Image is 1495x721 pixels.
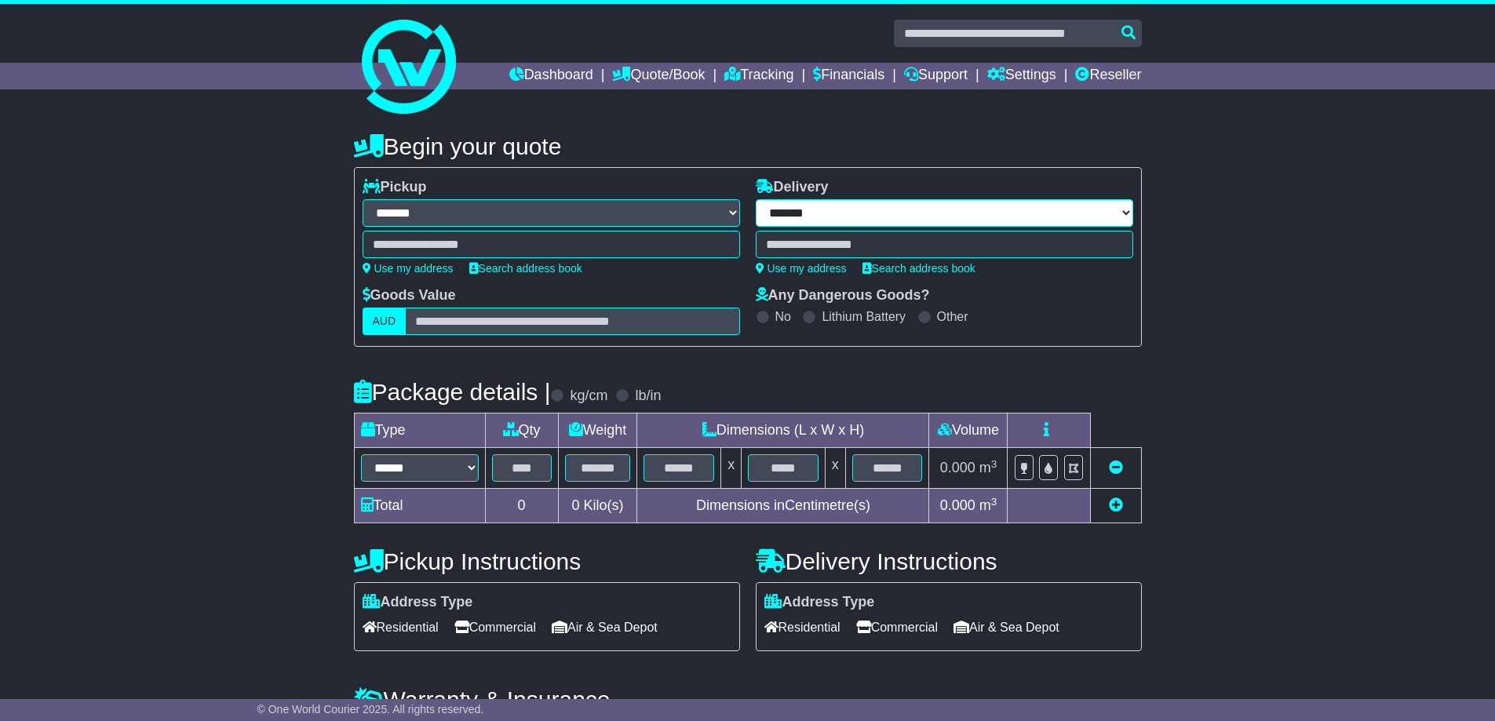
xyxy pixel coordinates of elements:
sup: 3 [991,496,997,508]
label: Pickup [363,179,427,196]
td: 0 [485,489,558,523]
td: Volume [929,413,1008,448]
a: Financials [813,63,884,89]
label: Lithium Battery [822,309,906,324]
td: Kilo(s) [558,489,637,523]
span: Residential [363,615,439,639]
a: Quote/Book [612,63,705,89]
td: Dimensions (L x W x H) [637,413,929,448]
td: Weight [558,413,637,448]
td: Dimensions in Centimetre(s) [637,489,929,523]
a: Use my address [363,262,454,275]
td: x [721,448,742,489]
span: m [979,497,997,513]
label: lb/in [635,388,661,405]
label: Any Dangerous Goods? [756,287,930,304]
a: Settings [987,63,1056,89]
span: Commercial [454,615,536,639]
td: Qty [485,413,558,448]
td: Total [354,489,485,523]
span: Commercial [856,615,938,639]
h4: Delivery Instructions [756,548,1142,574]
label: No [775,309,791,324]
span: Air & Sea Depot [552,615,658,639]
h4: Warranty & Insurance [354,686,1142,712]
label: Other [937,309,968,324]
h4: Package details | [354,379,551,405]
span: 0.000 [940,460,975,475]
sup: 3 [991,458,997,470]
label: Address Type [363,594,473,611]
h4: Pickup Instructions [354,548,740,574]
label: kg/cm [570,388,607,405]
span: 0.000 [940,497,975,513]
label: Address Type [764,594,875,611]
span: 0 [571,497,579,513]
a: Reseller [1075,63,1141,89]
label: AUD [363,308,407,335]
a: Dashboard [509,63,593,89]
h4: Begin your quote [354,133,1142,159]
a: Remove this item [1109,460,1123,475]
span: m [979,460,997,475]
a: Search address book [862,262,975,275]
label: Goods Value [363,287,456,304]
span: Air & Sea Depot [954,615,1059,639]
span: Residential [764,615,840,639]
a: Search address book [469,262,582,275]
a: Add new item [1109,497,1123,513]
span: © One World Courier 2025. All rights reserved. [257,703,484,716]
a: Tracking [724,63,793,89]
label: Delivery [756,179,829,196]
td: Type [354,413,485,448]
a: Use my address [756,262,847,275]
td: x [825,448,845,489]
a: Support [904,63,968,89]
